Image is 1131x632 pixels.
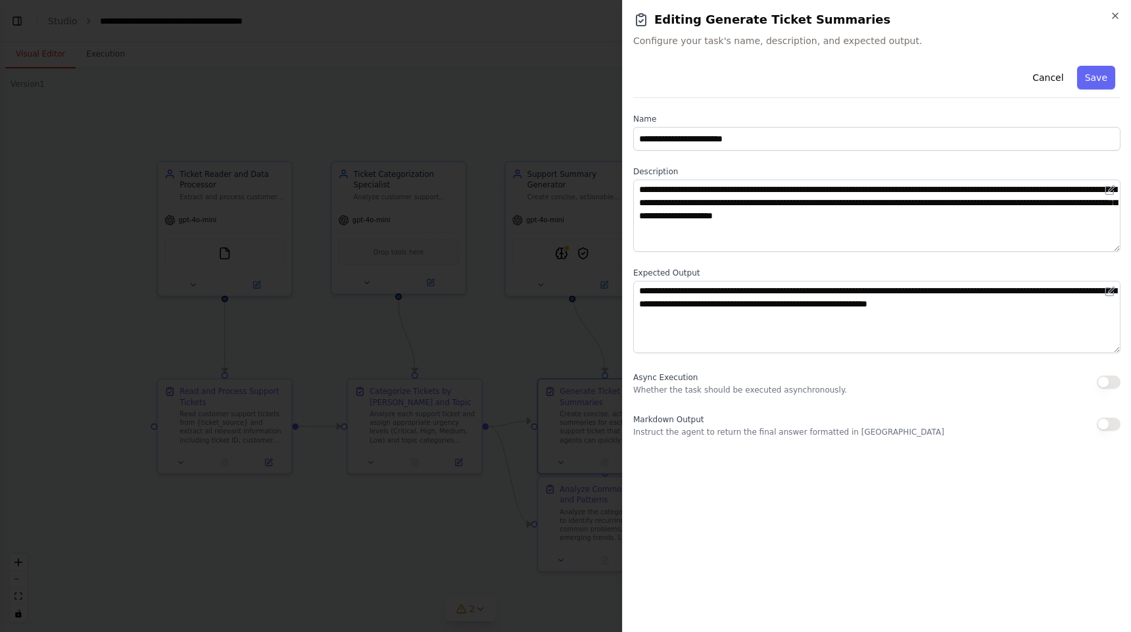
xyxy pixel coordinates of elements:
[633,373,698,382] span: Async Execution
[1102,283,1118,299] button: Open in editor
[633,11,1120,29] h2: Editing Generate Ticket Summaries
[633,166,1120,177] label: Description
[633,34,1120,47] span: Configure your task's name, description, and expected output.
[633,268,1120,278] label: Expected Output
[633,385,847,395] p: Whether the task should be executed asynchronously.
[1024,66,1071,89] button: Cancel
[1077,66,1115,89] button: Save
[633,427,944,437] p: Instruct the agent to return the final answer formatted in [GEOGRAPHIC_DATA]
[1102,182,1118,198] button: Open in editor
[633,114,1120,124] label: Name
[633,415,704,424] span: Markdown Output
